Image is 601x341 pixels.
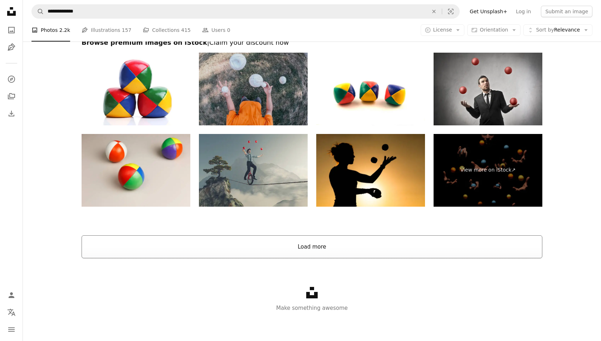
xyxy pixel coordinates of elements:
img: Woman Juggler [316,134,425,207]
button: Search Unsplash [32,5,44,18]
span: Orientation [480,27,508,33]
a: Get Unsplash+ [465,6,512,17]
button: Visual search [442,5,459,18]
span: 157 [122,26,132,34]
span: 0 [227,26,230,34]
a: Photos [4,23,19,37]
img: Juggling balls [82,53,190,125]
button: Sort byRelevance [523,24,592,36]
a: Home — Unsplash [4,4,19,20]
span: | Claim your discount now [207,39,289,46]
img: Ability in business [434,53,542,125]
span: License [433,27,452,33]
a: Log in [512,6,535,17]
a: Illustrations 157 [82,19,131,42]
span: 415 [181,26,191,34]
form: Find visuals sitewide [31,4,460,19]
button: Submit an image [541,6,592,17]
a: Collections [4,89,19,104]
button: Load more [82,235,542,258]
h2: Browse premium images on iStock [82,38,542,47]
a: Download History [4,106,19,121]
a: Illustrations [4,40,19,54]
img: Young man as juggler [199,134,308,207]
button: Language [4,305,19,320]
a: Users 0 [202,19,230,42]
button: Orientation [467,24,521,36]
span: Relevance [536,27,580,34]
img: Juggling Balls [316,53,425,125]
img: Juggling balls [82,134,190,207]
a: Collections 415 [143,19,191,42]
button: Menu [4,322,19,337]
button: Clear [426,5,442,18]
img: Pov view of a juggler performing at the park [199,53,308,125]
a: View more on iStock↗ [434,134,542,207]
button: License [421,24,465,36]
a: Log in / Sign up [4,288,19,302]
span: Sort by [536,27,554,33]
p: Make something awesome [23,304,601,312]
a: Explore [4,72,19,86]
